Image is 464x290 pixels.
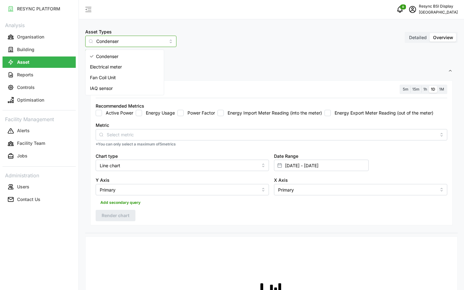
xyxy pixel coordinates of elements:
a: Contact Us [3,193,76,206]
button: Controls [3,82,76,93]
p: Resync BSI Display [419,3,458,9]
p: [GEOGRAPHIC_DATA] [419,9,458,15]
button: Contact Us [3,194,76,205]
button: Reports [3,69,76,80]
input: Select Y axis [96,184,269,195]
label: Active Power [102,110,133,116]
a: Controls [3,81,76,94]
p: Building [17,46,34,53]
p: *You can only select a maximum of 5 metrics [96,142,447,147]
span: 1D [431,87,435,92]
span: 0 [402,5,404,9]
p: Users [17,184,29,190]
label: Power Factor [184,110,215,116]
label: Y Axis [96,177,110,184]
input: Select X axis [274,184,447,195]
button: Organisation [3,31,76,43]
span: Fan Coil Unit [90,74,116,81]
p: Administration [3,170,76,180]
p: Analysis [3,20,76,29]
span: 5m [403,87,408,92]
label: Energy Export Meter Reading (out of the meter) [331,110,433,116]
span: 1h [423,87,427,92]
span: 1M [439,87,444,92]
p: Facility Team [17,140,45,146]
span: Electrical meter [90,63,122,70]
button: Render chart [96,210,135,221]
label: Energy Import Meter Reading (into the meter) [224,110,322,116]
span: Add secondary query [100,198,140,207]
a: Reports [3,68,76,81]
a: Facility Team [3,137,76,150]
p: Controls [17,84,35,91]
label: Energy Usage [142,110,175,116]
p: RESYNC PLATFORM [17,6,60,12]
p: Facility Management [3,114,76,123]
p: Contact Us [17,196,40,203]
p: Optimisation [17,97,44,103]
p: Alerts [17,127,30,134]
button: Alerts [3,125,76,137]
label: Date Range [274,153,298,160]
button: Settings [85,63,458,79]
input: Select date range [274,160,369,171]
span: IAQ sensor [90,85,113,92]
label: Metric [96,122,109,129]
p: Reports [17,72,33,78]
span: Overview [433,35,453,40]
a: Building [3,43,76,56]
button: Optimisation [3,94,76,106]
p: Asset [17,59,29,65]
button: RESYNC PLATFORM [3,3,76,15]
p: Jobs [17,153,27,159]
div: Recommended Metrics [96,103,144,109]
a: Jobs [3,150,76,163]
span: Settings [90,63,448,79]
button: Facility Team [3,138,76,149]
p: Organisation [17,34,44,40]
div: Settings [85,79,458,233]
label: Asset Types [85,28,112,35]
label: X Axis [274,177,288,184]
label: Chart type [96,153,118,160]
button: Users [3,181,76,192]
span: Condenser [96,53,118,60]
span: Render chart [102,210,129,221]
button: Asset [3,56,76,68]
span: 15m [412,87,419,92]
span: Detailed [409,35,427,40]
button: notifications [394,3,406,16]
input: Select metric [107,131,436,138]
input: Select chart type [96,160,269,171]
button: Jobs [3,151,76,162]
button: schedule [406,3,419,16]
button: Building [3,44,76,55]
button: Add secondary query [96,198,145,207]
